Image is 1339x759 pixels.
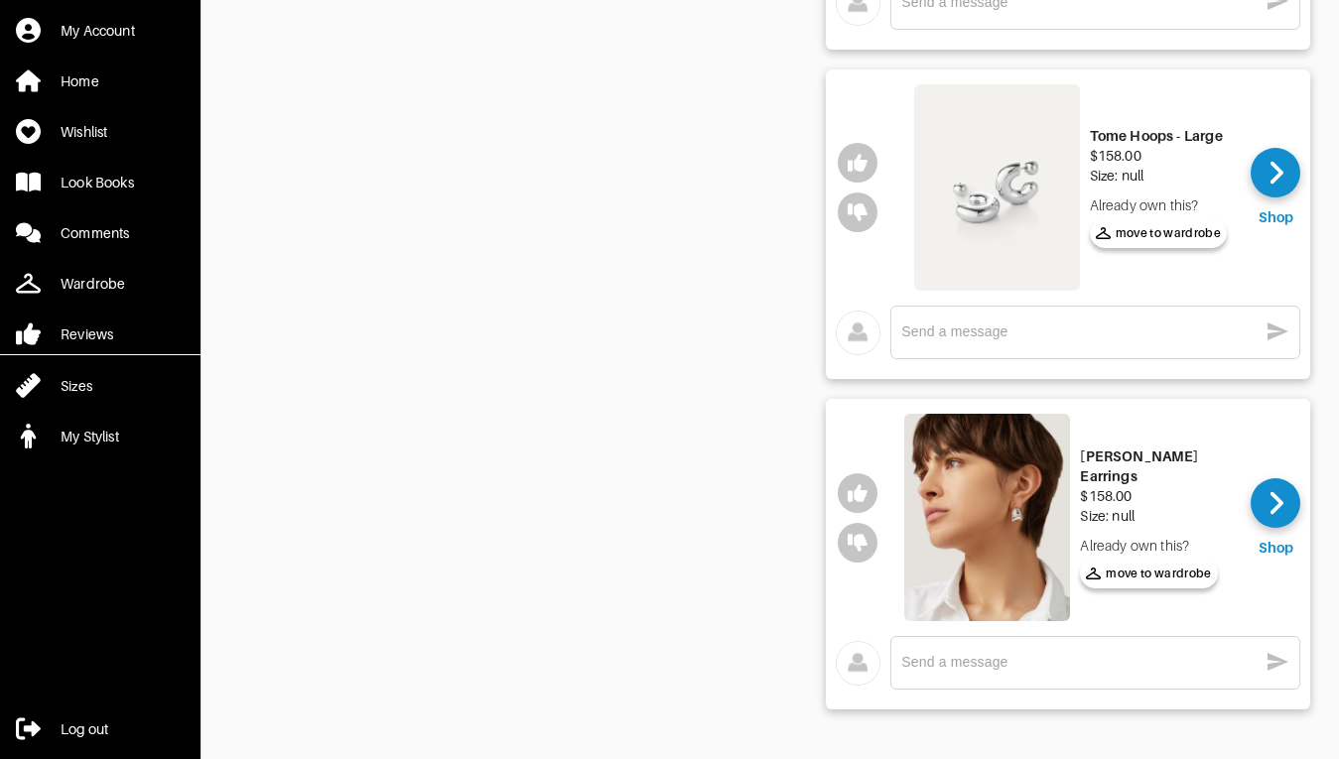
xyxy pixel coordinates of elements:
[904,414,1070,621] img: Paige Puff Earrings
[1090,146,1228,166] div: $158.00
[1080,446,1236,486] div: [PERSON_NAME] Earrings
[1080,506,1236,526] div: Size: null
[1096,224,1222,242] span: move to wardrobe
[1251,148,1300,227] a: Shop
[1080,536,1236,556] div: Already own this?
[1080,486,1236,506] div: $158.00
[61,21,135,41] div: My Account
[61,376,92,396] div: Sizes
[61,274,125,294] div: Wardrobe
[61,324,113,344] div: Reviews
[1090,195,1228,215] div: Already own this?
[61,122,107,142] div: Wishlist
[61,223,129,243] div: Comments
[914,84,1080,292] img: Tome Hoops - Large
[1086,565,1212,582] span: move to wardrobe
[836,641,880,686] img: avatar
[1251,478,1300,558] a: Shop
[1259,207,1294,227] div: Shop
[1080,559,1218,588] button: move to wardrobe
[1090,166,1228,186] div: Size: null
[836,311,880,355] img: avatar
[61,71,99,91] div: Home
[1090,218,1228,248] button: move to wardrobe
[61,173,134,192] div: Look Books
[61,719,108,739] div: Log out
[61,427,119,446] div: My Stylist
[1090,126,1228,146] div: Tome Hoops - Large
[1259,538,1294,558] div: Shop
